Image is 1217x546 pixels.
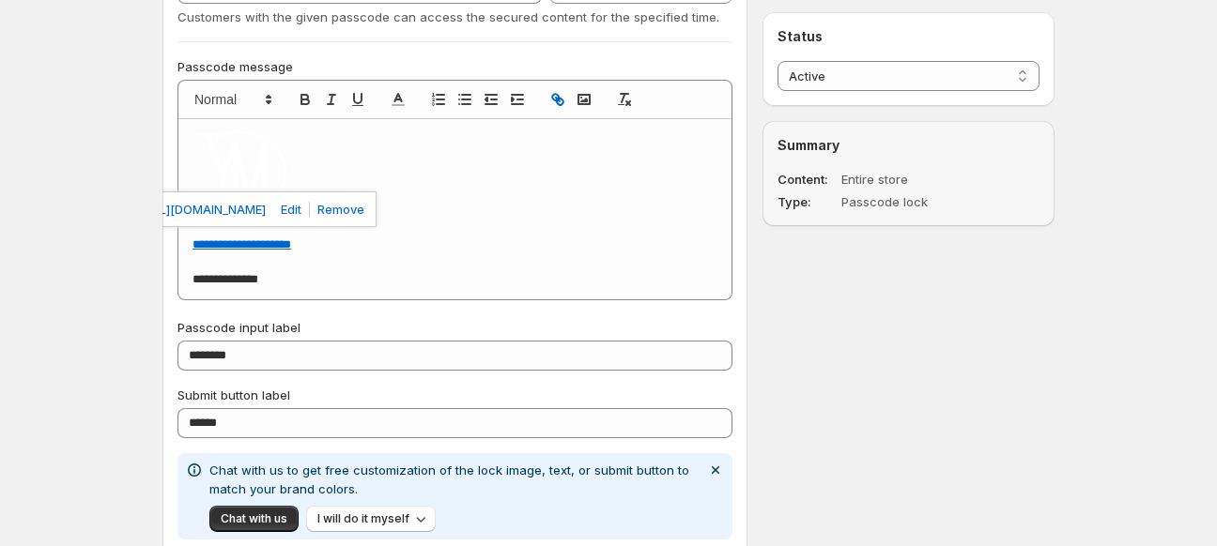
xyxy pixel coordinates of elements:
button: Dismiss notification [702,457,729,483]
dd: Passcode lock [841,192,986,211]
span: Chat with us [221,511,287,526]
button: I will do it myself [306,506,436,532]
span: Submit button label [177,387,290,402]
img: wFH384LECkP5wAAAABJRU5ErkJggg== [193,130,286,213]
a: [URL][DOMAIN_NAME] [139,197,266,221]
p: Passcode message [177,57,732,76]
dt: Type: [778,192,838,211]
dt: Content: [778,170,838,189]
button: Chat with us [209,506,299,532]
span: I will do it myself [317,511,409,526]
h2: Summary [778,136,1040,155]
dd: Entire store [841,170,986,189]
p: Customers with the given passcode can access the secured content for the specified time. [177,8,732,26]
span: Chat with us to get free customization of the lock image, text, or submit button to match your br... [209,463,689,496]
span: Passcode input label [177,320,300,335]
h2: Status [778,27,1040,46]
